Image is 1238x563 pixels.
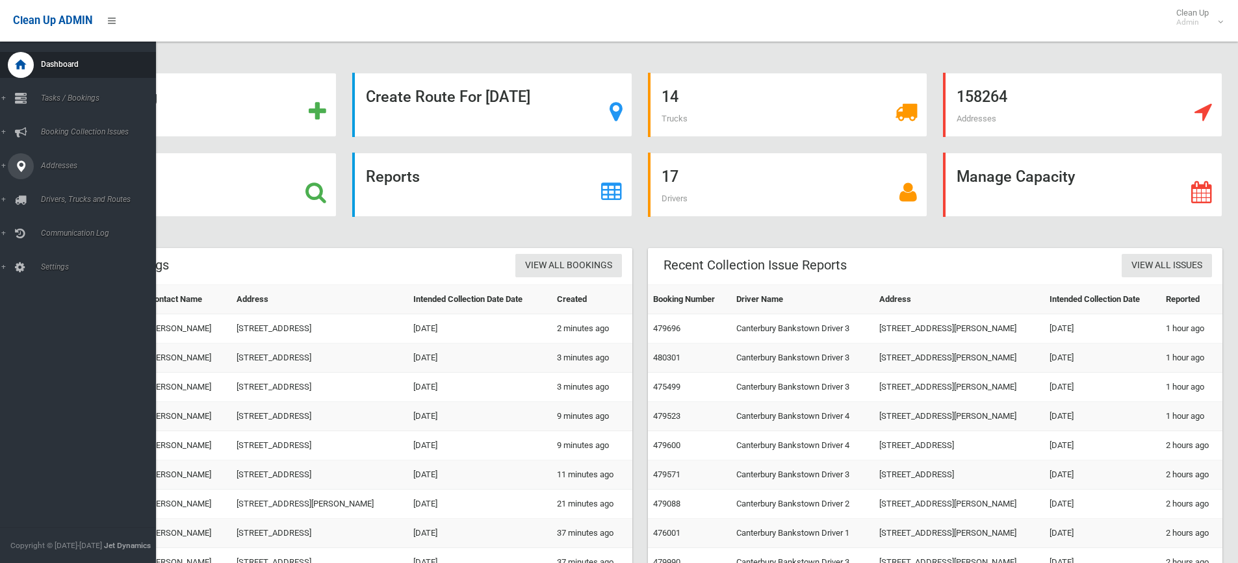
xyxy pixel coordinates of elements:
span: Tasks / Bookings [37,94,166,103]
td: [DATE] [408,373,552,402]
td: Canterbury Bankstown Driver 4 [731,402,874,431]
th: Created [552,285,632,314]
th: Intended Collection Date Date [408,285,552,314]
span: Addresses [957,114,996,123]
td: [DATE] [408,314,552,344]
a: Search [57,153,337,217]
small: Admin [1176,18,1209,27]
td: [STREET_ADDRESS] [231,314,408,344]
td: 2 hours ago [1161,460,1222,490]
span: Addresses [37,161,166,170]
strong: 17 [662,168,678,186]
td: [DATE] [1044,460,1161,490]
th: Intended Collection Date [1044,285,1161,314]
td: 2 minutes ago [552,314,632,344]
a: Manage Capacity [943,153,1222,217]
a: 158264 Addresses [943,73,1222,137]
a: 475499 [653,382,680,392]
td: [STREET_ADDRESS] [231,431,408,460]
a: 476001 [653,528,680,538]
td: [STREET_ADDRESS] [231,460,408,490]
a: 480301 [653,353,680,362]
td: Canterbury Bankstown Driver 2 [731,490,874,519]
td: 1 hour ago [1161,314,1222,344]
a: View All Bookings [515,254,622,278]
span: Dashboard [37,60,166,69]
th: Address [231,285,408,314]
strong: Manage Capacity [957,168,1075,186]
td: [STREET_ADDRESS] [231,344,408,373]
td: 11 minutes ago [552,460,632,490]
a: Create Route For [DATE] [352,73,632,137]
td: 1 hour ago [1161,344,1222,373]
td: [PERSON_NAME] [144,402,231,431]
a: Add Booking [57,73,337,137]
td: [STREET_ADDRESS] [231,402,408,431]
td: 3 minutes ago [552,373,632,402]
td: [STREET_ADDRESS][PERSON_NAME] [874,402,1044,431]
td: [STREET_ADDRESS] [874,431,1044,460]
td: 2 hours ago [1161,431,1222,460]
td: [DATE] [408,460,552,490]
a: 479696 [653,323,680,333]
td: [PERSON_NAME] [144,490,231,519]
td: [PERSON_NAME] [144,373,231,402]
strong: 158264 [957,88,1007,106]
td: 37 minutes ago [552,519,632,548]
strong: Create Route For [DATE] [366,88,530,106]
td: 21 minutes ago [552,490,632,519]
span: Copyright © [DATE]-[DATE] [10,541,102,550]
td: 3 minutes ago [552,344,632,373]
td: Canterbury Bankstown Driver 1 [731,519,874,548]
td: [STREET_ADDRESS] [874,460,1044,490]
span: Booking Collection Issues [37,127,166,136]
td: Canterbury Bankstown Driver 3 [731,460,874,490]
a: 17 Drivers [648,153,927,217]
strong: Jet Dynamics [104,541,151,550]
strong: Reports [366,168,420,186]
td: [DATE] [1044,373,1161,402]
span: Clean Up ADMIN [13,14,92,27]
td: Canterbury Bankstown Driver 3 [731,314,874,344]
td: [DATE] [1044,490,1161,519]
td: [STREET_ADDRESS][PERSON_NAME] [874,373,1044,402]
td: [DATE] [1044,519,1161,548]
td: 2 hours ago [1161,519,1222,548]
a: 479523 [653,411,680,421]
td: 9 minutes ago [552,431,632,460]
td: 1 hour ago [1161,373,1222,402]
td: [DATE] [1044,431,1161,460]
td: [DATE] [408,431,552,460]
td: Canterbury Bankstown Driver 4 [731,431,874,460]
a: 479600 [653,440,680,450]
td: [DATE] [408,490,552,519]
td: [PERSON_NAME] [144,314,231,344]
th: Reported [1161,285,1222,314]
td: 2 hours ago [1161,490,1222,519]
td: 1 hour ago [1161,402,1222,431]
td: [DATE] [1044,402,1161,431]
a: Reports [352,153,632,217]
span: Clean Up [1170,8,1222,27]
td: [DATE] [1044,314,1161,344]
td: [PERSON_NAME] [144,460,231,490]
td: [STREET_ADDRESS][PERSON_NAME] [874,314,1044,344]
td: Canterbury Bankstown Driver 3 [731,373,874,402]
span: Settings [37,262,166,271]
span: Communication Log [37,229,166,238]
td: [PERSON_NAME] [144,344,231,373]
td: [STREET_ADDRESS][PERSON_NAME] [231,490,408,519]
td: [DATE] [408,402,552,431]
strong: 14 [662,88,678,106]
td: [DATE] [408,344,552,373]
td: [STREET_ADDRESS] [231,519,408,548]
a: 479571 [653,469,680,479]
td: [STREET_ADDRESS][PERSON_NAME] [874,344,1044,373]
a: View All Issues [1122,254,1212,278]
td: [STREET_ADDRESS] [231,373,408,402]
a: 14 Trucks [648,73,927,137]
td: [DATE] [1044,344,1161,373]
th: Contact Name [144,285,231,314]
header: Recent Collection Issue Reports [648,253,862,278]
th: Address [874,285,1044,314]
